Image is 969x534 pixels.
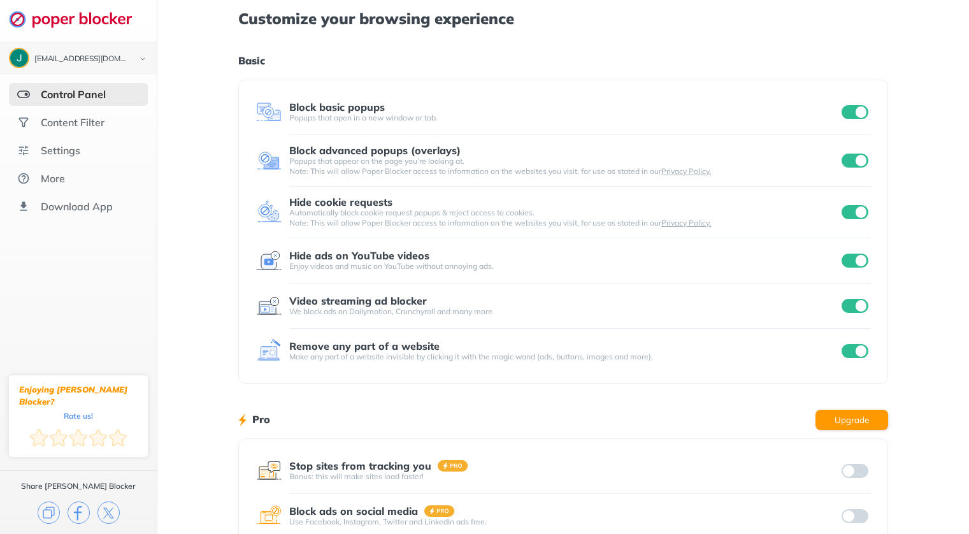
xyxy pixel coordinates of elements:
[289,250,429,261] div: Hide ads on YouTube videos
[289,261,838,271] div: Enjoy videos and music on YouTube without annoying ads.
[41,144,80,157] div: Settings
[289,460,431,472] div: Stop sites from tracking you
[289,113,838,123] div: Popups that open in a new window or tab.
[289,101,385,113] div: Block basic popups
[289,472,838,482] div: Bonus: this will make sites load faster!
[41,88,106,101] div: Control Panel
[289,145,461,156] div: Block advanced popups (overlays)
[256,293,282,319] img: feature icon
[10,49,28,67] img: ACg8ocLHf0KW8UEFwA7YWJfevH77oaqUg_XfQf2jmV2F-fvS_emu2g=s96-c
[17,116,30,129] img: social.svg
[41,200,113,213] div: Download App
[21,481,136,491] div: Share [PERSON_NAME] Blocker
[256,99,282,125] img: feature icon
[38,502,60,524] img: copy.svg
[815,410,888,430] button: Upgrade
[41,172,65,185] div: More
[41,116,104,129] div: Content Filter
[17,144,30,157] img: settings.svg
[238,412,247,428] img: lighting bolt
[424,505,455,517] img: pro-badge.svg
[238,10,887,27] h1: Customize your browsing experience
[135,52,150,66] img: chevron-bottom-black.svg
[34,55,129,64] div: jsigler2@students.dacc.edu
[661,218,711,227] a: Privacy Policy.
[289,340,440,352] div: Remove any part of a website
[289,517,838,527] div: Use Facebook, Instagram, Twitter and LinkedIn ads free.
[289,196,392,208] div: Hide cookie requests
[238,52,887,69] h1: Basic
[289,307,838,317] div: We block ads on Dailymotion, Crunchyroll and many more
[289,295,427,307] div: Video streaming ad blocker
[661,166,711,176] a: Privacy Policy.
[289,505,418,517] div: Block ads on social media
[256,458,282,484] img: feature icon
[64,413,93,419] div: Rate us!
[256,148,282,173] img: feature icon
[17,172,30,185] img: about.svg
[17,88,30,101] img: features-selected.svg
[19,384,138,408] div: Enjoying [PERSON_NAME] Blocker?
[289,208,838,228] div: Automatically block cookie request popups & reject access to cookies. Note: This will allow Poper...
[252,411,270,428] h1: Pro
[68,502,90,524] img: facebook.svg
[17,200,30,213] img: download-app.svg
[256,199,282,225] img: feature icon
[97,502,120,524] img: x.svg
[289,156,838,177] div: Popups that appear on the page you’re looking at. Note: This will allow Poper Blocker access to i...
[9,10,146,28] img: logo-webpage.svg
[256,248,282,273] img: feature icon
[256,503,282,529] img: feature icon
[438,460,468,472] img: pro-badge.svg
[256,338,282,364] img: feature icon
[289,352,838,362] div: Make any part of a website invisible by clicking it with the magic wand (ads, buttons, images and...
